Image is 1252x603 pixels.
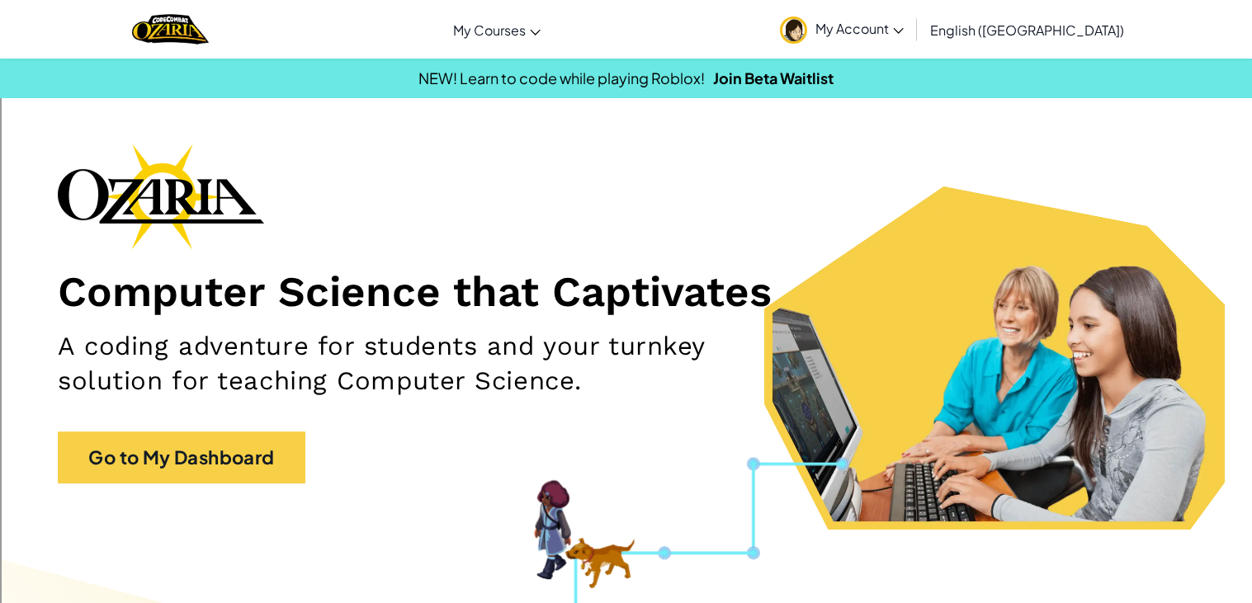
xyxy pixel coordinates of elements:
span: My Courses [453,21,526,39]
h1: Computer Science that Captivates [58,266,1194,317]
a: Ozaria by CodeCombat logo [132,12,209,46]
img: Ozaria branding logo [58,144,264,249]
span: English ([GEOGRAPHIC_DATA]) [930,21,1124,39]
a: English ([GEOGRAPHIC_DATA]) [922,7,1132,52]
a: My Account [772,3,912,55]
span: NEW! Learn to code while playing Roblox! [418,68,705,87]
a: Join Beta Waitlist [713,68,834,87]
img: avatar [780,16,807,44]
a: Go to My Dashboard [58,431,305,483]
span: My Account [815,20,904,37]
img: Home [132,12,209,46]
h2: A coding adventure for students and your turnkey solution for teaching Computer Science. [58,329,820,398]
a: My Courses [445,7,549,52]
